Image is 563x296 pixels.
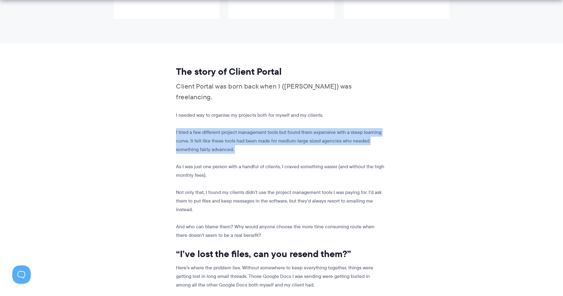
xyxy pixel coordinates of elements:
[176,188,385,214] p: Not only that, I found my clients didn’t use the project management tools I was paying for. I’d a...
[176,128,385,154] p: I tried a few different project management tools but found them expensive with a steep learning c...
[176,81,385,102] p: Client Portal was born back when I ([PERSON_NAME]) was freelancing.
[176,66,385,78] h2: The story of Client Portal
[12,265,31,284] iframe: Toggle Customer Support
[176,111,385,120] p: I needed way to organise my projects both for myself and my clients.
[176,264,385,289] p: Here’s where the problem lies. Without somewhere to keep everything together, things were getting...
[176,222,385,240] p: And who can blame them? Why would anyone choose the more time consuming route when there doesn’t ...
[176,248,385,260] h2: “I’ve lost the files, can you resend them?”
[176,162,385,180] p: As I was just one person with a handful of clients, I craved something easier (and without the hi...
